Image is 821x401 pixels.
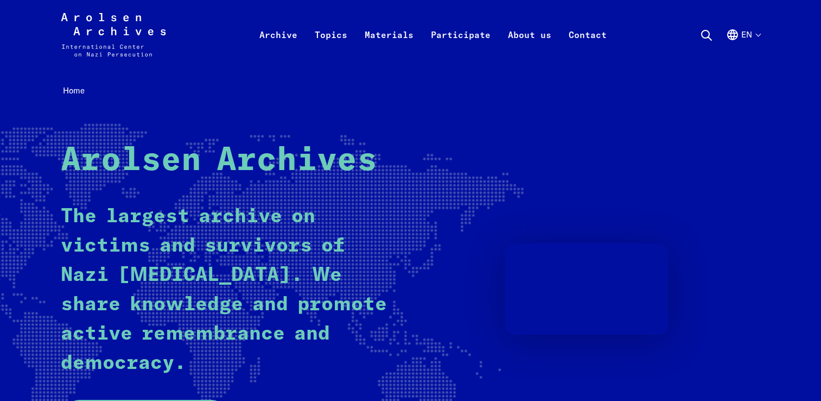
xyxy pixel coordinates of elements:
[499,26,560,70] a: About us
[63,85,85,96] span: Home
[306,26,356,70] a: Topics
[726,28,760,67] button: English, language selection
[61,83,760,99] nav: Breadcrumb
[251,26,306,70] a: Archive
[356,26,422,70] a: Materials
[560,26,615,70] a: Contact
[251,13,615,57] nav: Primary
[61,145,377,177] strong: Arolsen Archives
[61,202,391,378] p: The largest archive on victims and survivors of Nazi [MEDICAL_DATA]. We share knowledge and promo...
[422,26,499,70] a: Participate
